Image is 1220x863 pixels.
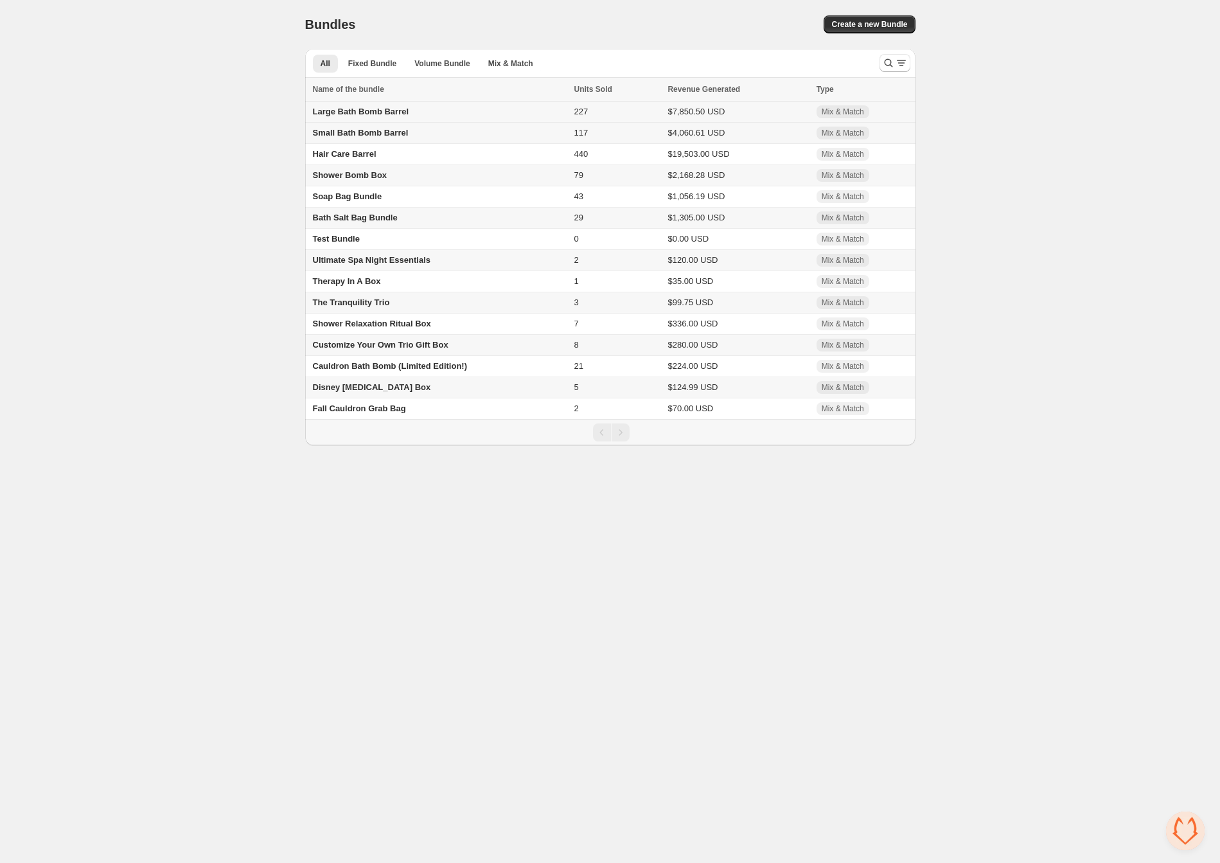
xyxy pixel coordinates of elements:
[822,382,864,393] span: Mix & Match
[313,191,382,201] span: Soap Bag Bundle
[667,170,725,180] span: $2,168.28 USD
[667,234,709,244] span: $0.00 USD
[313,340,448,350] span: Customize Your Own Trio Gift Box
[313,298,390,307] span: The Tranquility Trio
[667,276,713,286] span: $35.00 USD
[574,191,583,201] span: 43
[667,382,718,392] span: $124.99 USD
[667,107,725,116] span: $7,850.50 USD
[667,128,725,138] span: $4,060.61 USD
[822,213,864,223] span: Mix & Match
[414,58,470,69] span: Volume Bundle
[667,213,725,222] span: $1,305.00 USD
[667,404,713,413] span: $70.00 USD
[313,319,431,328] span: Shower Relaxation Ritual Box
[667,298,713,307] span: $99.75 USD
[313,128,409,138] span: Small Bath Bomb Barrel
[667,361,718,371] span: $224.00 USD
[822,319,864,329] span: Mix & Match
[574,340,579,350] span: 8
[348,58,396,69] span: Fixed Bundle
[574,128,588,138] span: 117
[574,83,612,96] span: Units Sold
[667,319,718,328] span: $336.00 USD
[667,191,725,201] span: $1,056.19 USD
[574,276,579,286] span: 1
[667,83,753,96] button: Revenue Generated
[313,382,431,392] span: Disney [MEDICAL_DATA] Box
[822,404,864,414] span: Mix & Match
[822,149,864,159] span: Mix & Match
[313,255,431,265] span: Ultimate Spa Night Essentials
[574,361,583,371] span: 21
[574,213,583,222] span: 29
[574,255,579,265] span: 2
[817,83,908,96] div: Type
[313,213,398,222] span: Bath Salt Bag Bundle
[822,298,864,308] span: Mix & Match
[574,83,625,96] button: Units Sold
[1166,812,1205,850] a: Open chat
[574,404,579,413] span: 2
[667,149,729,159] span: $19,503.00 USD
[822,340,864,350] span: Mix & Match
[822,191,864,202] span: Mix & Match
[824,15,915,33] button: Create a new Bundle
[574,107,588,116] span: 227
[313,234,360,244] span: Test Bundle
[880,54,910,72] button: Search and filter results
[822,128,864,138] span: Mix & Match
[574,170,583,180] span: 79
[305,17,356,32] h1: Bundles
[667,340,718,350] span: $280.00 USD
[313,170,387,180] span: Shower Bomb Box
[822,170,864,181] span: Mix & Match
[313,404,406,413] span: Fall Cauldron Grab Bag
[313,83,567,96] div: Name of the bundle
[822,255,864,265] span: Mix & Match
[574,382,579,392] span: 5
[313,276,381,286] span: Therapy In A Box
[574,149,588,159] span: 440
[574,298,579,307] span: 3
[822,107,864,117] span: Mix & Match
[574,319,579,328] span: 7
[574,234,579,244] span: 0
[313,107,409,116] span: Large Bath Bomb Barrel
[822,234,864,244] span: Mix & Match
[822,361,864,371] span: Mix & Match
[313,149,376,159] span: Hair Care Barrel
[305,419,915,445] nav: Pagination
[667,83,740,96] span: Revenue Generated
[667,255,718,265] span: $120.00 USD
[313,361,467,371] span: Cauldron Bath Bomb (Limited Edition!)
[321,58,330,69] span: All
[831,19,907,30] span: Create a new Bundle
[822,276,864,287] span: Mix & Match
[488,58,533,69] span: Mix & Match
